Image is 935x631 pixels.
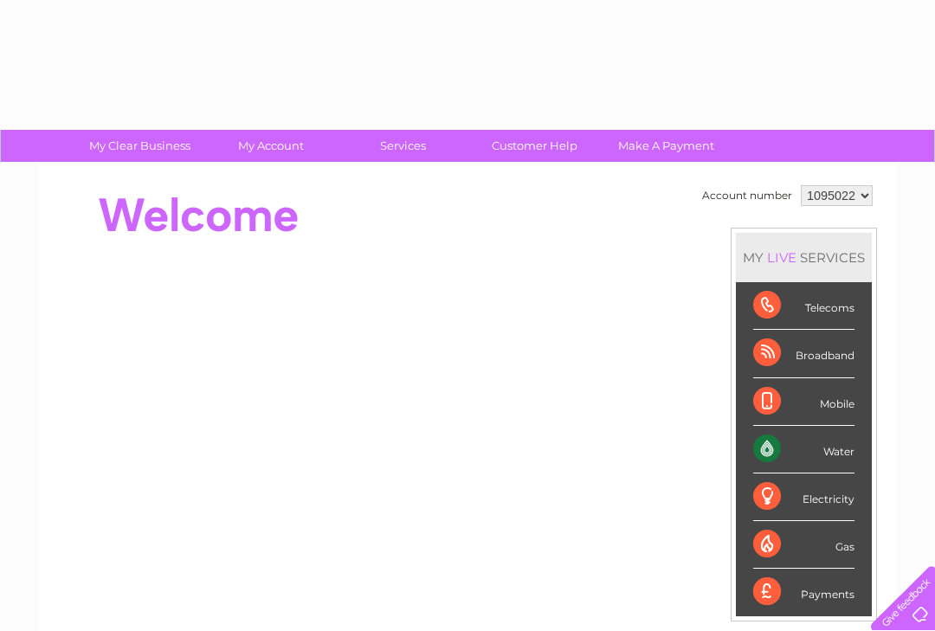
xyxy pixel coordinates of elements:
div: Payments [753,569,854,615]
div: MY SERVICES [736,233,872,282]
div: Telecoms [753,282,854,330]
div: Mobile [753,378,854,426]
div: Gas [753,521,854,569]
td: Account number [698,181,796,210]
a: My Clear Business [68,130,211,162]
a: Services [332,130,474,162]
div: Water [753,426,854,473]
a: Customer Help [463,130,606,162]
div: LIVE [764,249,800,266]
div: Electricity [753,473,854,521]
a: Make A Payment [595,130,738,162]
a: My Account [200,130,343,162]
div: Broadband [753,330,854,377]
